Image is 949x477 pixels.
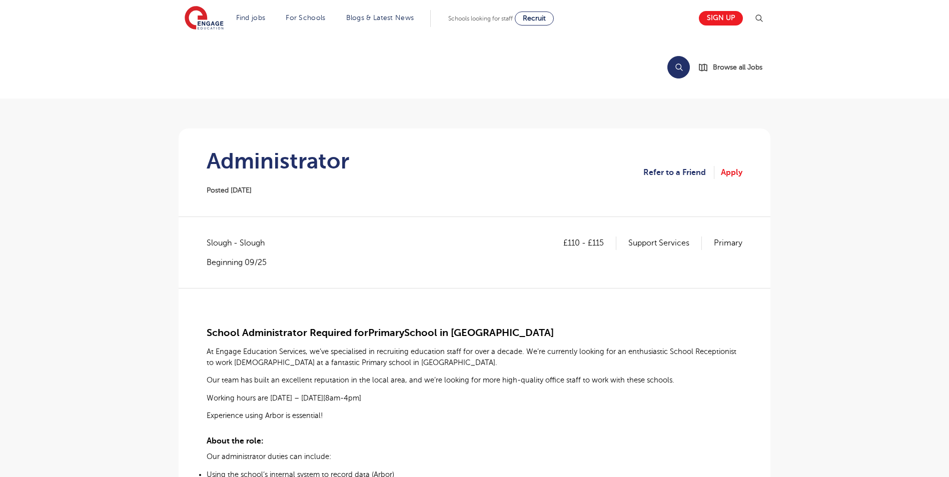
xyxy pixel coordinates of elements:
[207,452,331,460] span: Our administrator duties can include:
[207,236,275,249] span: Slough - Slough
[523,14,546,22] span: Recruit
[207,186,252,194] span: Posted [DATE]
[563,236,616,249] p: £110 - £115
[207,411,323,419] span: Experience using Arbor is essential!
[286,14,325,21] a: For Schools
[207,327,368,338] span: School Administrator Required for
[236,14,266,21] a: Find jobs
[207,376,674,384] span: Our team has built an excellent reputation in the local area, and we’re looking for more high-qua...
[207,436,264,445] span: About the role:
[404,327,554,338] span: School in [GEOGRAPHIC_DATA]
[368,327,404,338] span: Primary
[207,148,349,173] h1: Administrator
[346,14,414,21] a: Blogs & Latest News
[667,56,690,78] button: Search
[207,394,323,402] span: Working hours are [DATE] – [DATE]
[323,394,361,402] span: [8am-4pm]
[721,166,742,179] a: Apply
[207,257,275,268] p: Beginning 09/25
[628,236,702,249] p: Support Services
[207,347,736,366] span: At Engage Education Services, we’ve specialised in recruiting education staff for over a decade. ...
[185,6,224,31] img: Engage Education
[698,61,770,73] a: Browse all Jobs
[448,15,513,22] span: Schools looking for staff
[699,11,743,25] a: Sign up
[713,61,762,73] span: Browse all Jobs
[643,166,714,179] a: Refer to a Friend
[515,11,554,25] a: Recruit
[714,236,742,249] p: Primary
